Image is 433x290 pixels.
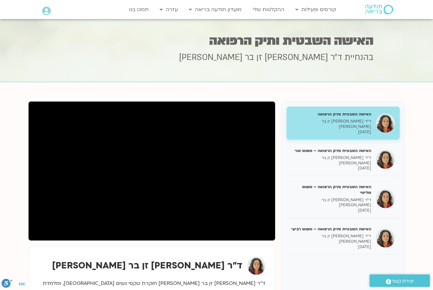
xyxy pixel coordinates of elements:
[52,260,242,272] strong: ד״ר [PERSON_NAME] זן בר [PERSON_NAME]
[291,234,371,244] p: ד״ר [PERSON_NAME] זן בר [PERSON_NAME]
[249,3,288,16] a: ההקלטות שלי
[376,114,395,133] img: האישה השבטית ותיק הרפואה
[376,150,395,169] img: האישה השבטית ותיק הרפואה – מפגש שני
[291,208,371,213] p: [DATE]
[291,166,371,171] p: [DATE]
[291,197,371,208] p: ד״ר [PERSON_NAME] זן בר [PERSON_NAME]
[247,257,265,275] img: ד״ר צילה זן בר צור
[291,119,371,129] p: ד״ר [PERSON_NAME] זן בר [PERSON_NAME]
[292,3,339,16] a: קורסים ופעילות
[126,3,152,16] a: תמכו בנו
[345,52,373,63] span: בהנחיית
[365,5,393,14] img: תודעה בריאה
[376,189,395,208] img: האישה השבטית ותיק הרפואה – מפגש שלישי
[291,226,371,232] h5: האישה השבטית ותיק הרפואה – מפגש רביעי
[291,148,371,154] h5: האישה השבטית ותיק הרפואה – מפגש שני
[291,111,371,117] h5: האישה השבטית ותיק הרפואה
[370,274,430,287] a: יצירת קשר
[391,277,414,286] span: יצירת קשר
[376,228,395,247] img: האישה השבטית ותיק הרפואה – מפגש רביעי
[291,155,371,166] p: ד״ר [PERSON_NAME] זן בר [PERSON_NAME]
[60,35,373,47] h1: האישה השבטית ותיק הרפואה
[291,184,371,195] h5: האישה השבטית ותיק הרפואה – מפגש שלישי
[157,3,181,16] a: עזרה
[291,129,371,135] p: [DATE]
[186,3,245,16] a: מועדון תודעה בריאה
[291,244,371,250] p: [DATE]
